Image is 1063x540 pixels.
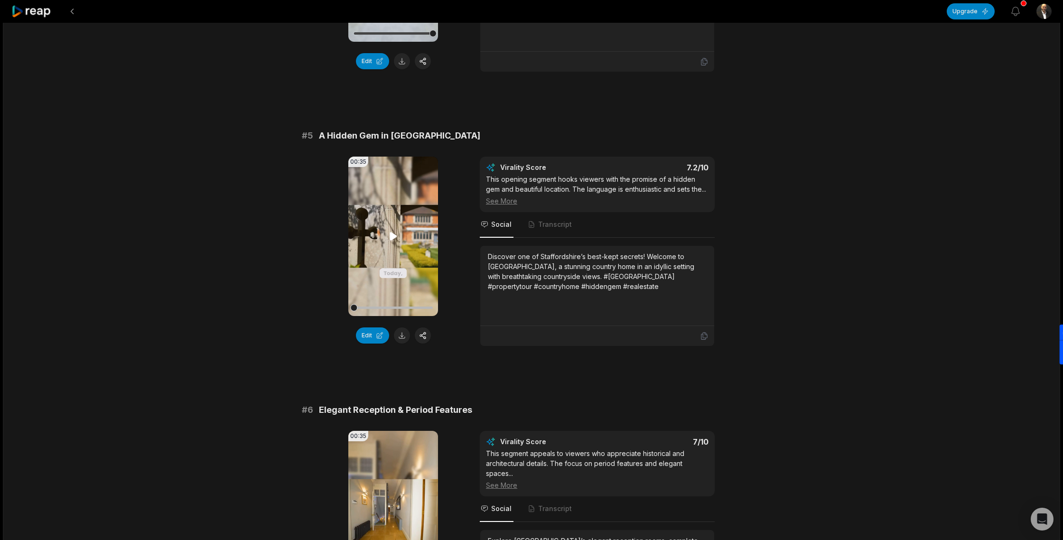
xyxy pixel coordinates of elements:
div: Virality Score [500,163,602,172]
div: This opening segment hooks viewers with the promise of a hidden gem and beautiful location. The l... [486,174,709,206]
button: Edit [356,327,389,344]
span: Elegant Reception & Period Features [319,403,472,417]
button: Edit [356,53,389,69]
div: See More [486,196,709,206]
span: A Hidden Gem in [GEOGRAPHIC_DATA] [319,129,480,142]
div: Virality Score [500,437,602,447]
span: # 6 [302,403,313,417]
div: See More [486,480,709,490]
div: Discover one of Staffordshire’s best-kept secrets! Welcome to [GEOGRAPHIC_DATA], a stunning count... [488,251,707,291]
div: Open Intercom Messenger [1031,508,1054,531]
div: This segment appeals to viewers who appreciate historical and architectural details. The focus on... [486,448,709,490]
button: Upgrade [947,3,995,19]
span: Transcript [538,504,572,513]
span: Social [491,220,512,229]
nav: Tabs [480,496,715,522]
div: 7.2 /10 [607,163,709,172]
span: Transcript [538,220,572,229]
div: 7 /10 [607,437,709,447]
nav: Tabs [480,212,715,238]
span: Social [491,504,512,513]
video: Your browser does not support mp4 format. [348,157,438,316]
span: # 5 [302,129,313,142]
